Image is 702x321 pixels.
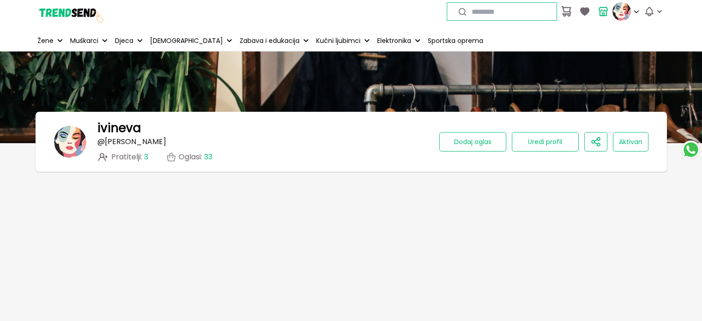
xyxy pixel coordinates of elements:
button: Djeca [113,30,144,51]
span: 3 [144,151,148,162]
p: Kućni ljubimci [316,36,360,46]
p: Oglasi : [179,153,212,161]
p: Djeca [115,36,133,46]
button: Dodaj oglas [439,132,506,151]
p: Zabava i edukacija [240,36,300,46]
button: Žene [36,30,65,51]
p: Elektronika [377,36,411,46]
button: Elektronika [375,30,422,51]
p: [DEMOGRAPHIC_DATA] [150,36,223,46]
button: Aktivan [613,132,648,151]
a: Sportska oprema [426,30,485,51]
p: Muškarci [70,36,98,46]
img: banner [54,126,86,158]
h1: ivineva [97,121,141,135]
span: Dodaj oglas [454,137,492,146]
button: [DEMOGRAPHIC_DATA] [148,30,234,51]
button: Uredi profil [512,132,579,151]
img: profile picture [612,2,631,21]
button: Kućni ljubimci [314,30,372,51]
span: Pratitelji : [111,153,148,161]
p: Žene [37,36,54,46]
button: Zabava i edukacija [238,30,311,51]
p: @ [PERSON_NAME] [97,138,166,146]
button: Muškarci [68,30,109,51]
span: 33 [204,151,212,162]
